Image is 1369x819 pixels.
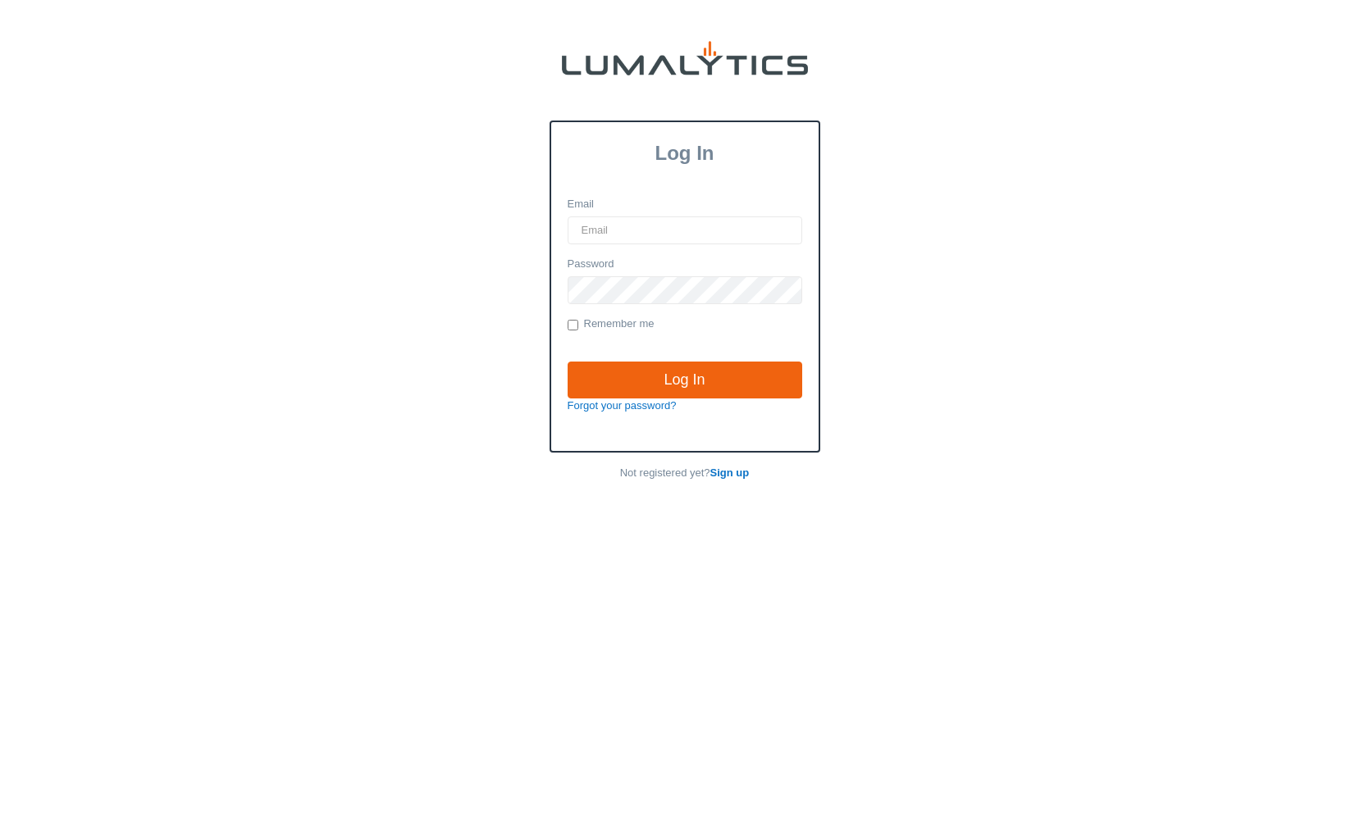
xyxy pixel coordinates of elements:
[710,466,750,479] a: Sign up
[551,142,819,165] h3: Log In
[568,216,802,244] input: Email
[568,399,677,412] a: Forgot your password?
[568,197,595,212] label: Email
[550,466,820,481] p: Not registered yet?
[562,41,808,75] img: lumalytics-black-e9b537c871f77d9ce8d3a6940f85695cd68c596e3f819dc492052d1098752254.png
[568,316,655,333] label: Remember me
[568,320,578,330] input: Remember me
[568,257,614,272] label: Password
[568,362,802,399] input: Log In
